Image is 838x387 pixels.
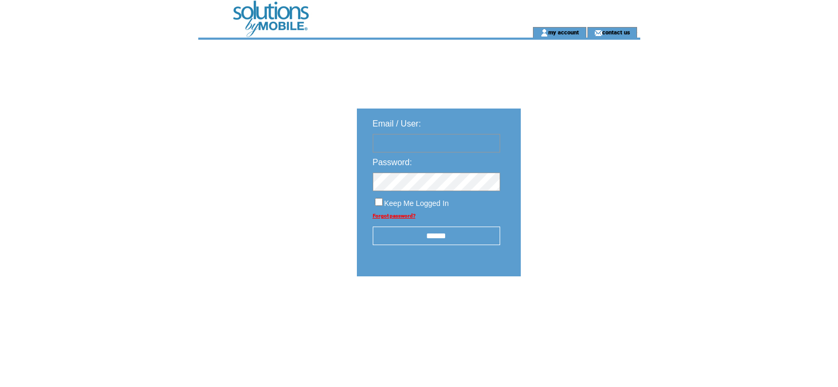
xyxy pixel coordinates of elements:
a: contact us [602,29,630,35]
img: account_icon.gif [540,29,548,37]
a: my account [548,29,579,35]
span: Email / User: [373,119,421,128]
span: Keep Me Logged In [384,199,449,208]
img: contact_us_icon.gif [594,29,602,37]
span: Password: [373,158,412,167]
img: transparent.png [551,303,604,316]
a: Forgot password? [373,213,416,219]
